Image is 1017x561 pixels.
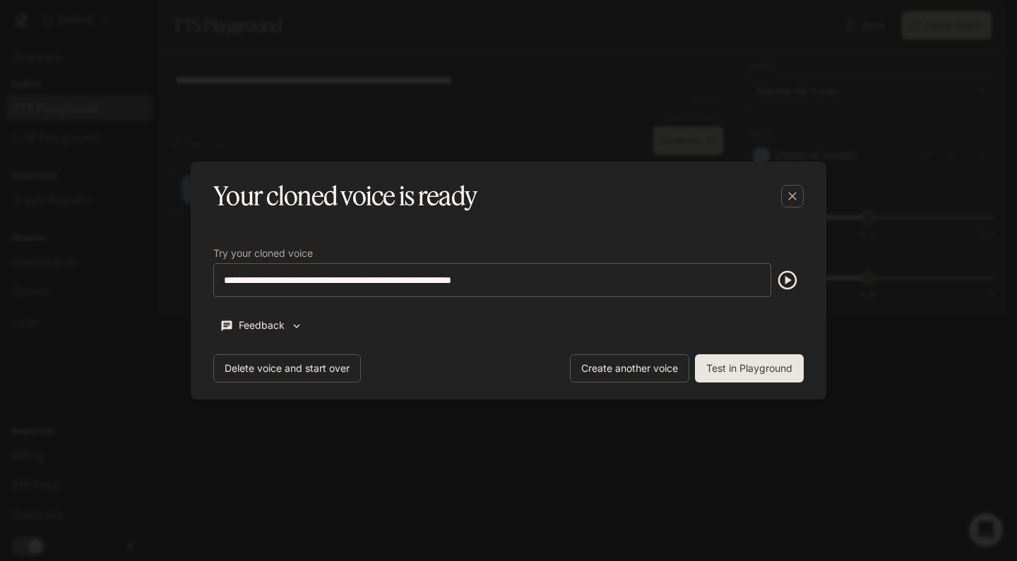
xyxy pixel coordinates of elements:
[213,248,313,258] p: Try your cloned voice
[213,179,477,214] h5: Your cloned voice is ready
[695,354,804,382] button: Test in Playground
[213,354,361,382] button: Delete voice and start over
[570,354,689,382] button: Create another voice
[213,314,309,337] button: Feedback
